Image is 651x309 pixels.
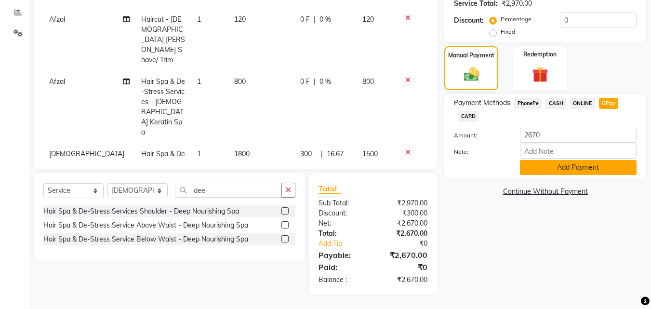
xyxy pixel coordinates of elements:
img: _gift.svg [527,65,553,84]
label: Redemption [523,50,557,59]
div: Hair Spa & De-Stress Services Shoulder - Deep Nourishing Spa [43,206,239,216]
span: ONLINE [570,98,595,109]
div: Paid: [311,261,373,273]
span: CASH [545,98,566,109]
input: Search or Scan [175,183,282,198]
div: Net: [311,218,373,228]
span: 1 [197,77,201,86]
label: Percentage [501,15,531,24]
label: Note: [447,148,512,156]
div: Sub Total: [311,198,373,208]
span: 16.67 % [327,149,351,169]
span: 0 F [300,77,310,87]
div: Payable: [311,249,373,261]
span: 300 F [300,149,317,169]
span: 1 [197,15,201,24]
div: Discount: [454,15,484,26]
div: ₹2,670.00 [373,275,435,285]
label: Manual Payment [448,51,494,60]
span: CARD [458,111,478,122]
span: 0 % [319,14,331,25]
input: Add Note [520,144,637,159]
div: Balance : [311,275,373,285]
input: Amount [520,128,637,143]
span: Haircut - [DEMOGRAPHIC_DATA] [PERSON_NAME] Shave/ Trim [141,15,185,64]
div: ₹300.00 [373,208,435,218]
span: Payment Methods [454,98,510,108]
span: 800 [234,77,246,86]
div: Discount: [311,208,373,218]
span: Afzal [49,77,65,86]
span: 1500 [362,149,378,158]
img: _cash.svg [459,66,484,83]
span: 1800 [234,149,250,158]
div: ₹2,670.00 [373,218,435,228]
span: [DEMOGRAPHIC_DATA] [49,149,124,158]
span: 1 [197,149,201,158]
span: Hair Spa & De-Stress Service Above Waist - Deep Nourishing Spa [141,149,185,199]
span: 0 % [319,77,331,87]
span: 120 [234,15,246,24]
span: 800 [362,77,374,86]
div: ₹0 [384,239,435,249]
div: Hair Spa & De-Stress Service Below Waist - Deep Nourishing Spa [43,234,248,244]
span: 0 F [300,14,310,25]
div: Hair Spa & De-Stress Service Above Waist - Deep Nourishing Spa [43,220,248,230]
div: ₹2,670.00 [373,228,435,239]
label: Fixed [501,27,515,36]
label: Amount: [447,131,512,140]
a: Continue Without Payment [446,187,644,197]
span: Afzal [49,15,65,24]
span: | [314,77,316,87]
div: ₹2,970.00 [373,198,435,208]
div: ₹0 [373,261,435,273]
div: ₹2,670.00 [373,249,435,261]
a: Add Tip [311,239,383,249]
div: Total: [311,228,373,239]
span: Total [319,184,341,194]
span: | [321,149,323,169]
button: Add Payment [520,160,637,175]
span: | [314,14,316,25]
span: 120 [362,15,374,24]
span: Hair Spa & De-Stress Services - [DEMOGRAPHIC_DATA] Keratin Spa [141,77,185,136]
span: PhonePe [514,98,542,109]
span: GPay [599,98,619,109]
